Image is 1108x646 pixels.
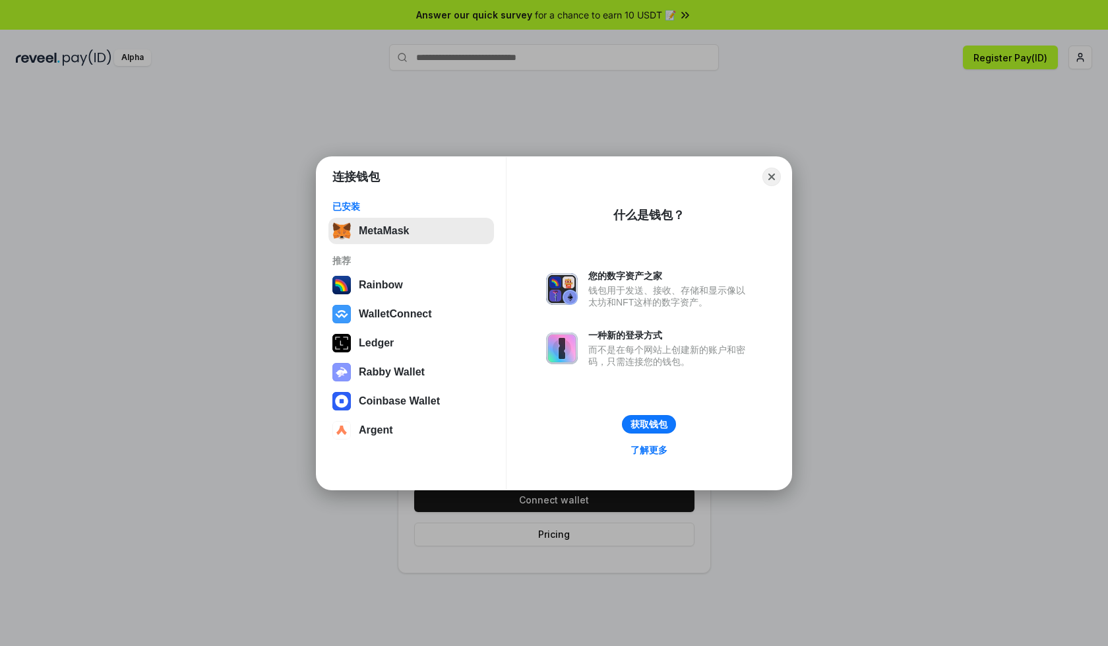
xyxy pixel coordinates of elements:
[328,359,494,385] button: Rabby Wallet
[588,329,752,341] div: 一种新的登录方式
[623,441,675,459] a: 了解更多
[332,255,490,267] div: 推荐
[328,301,494,327] button: WalletConnect
[546,273,578,305] img: svg+xml,%3Csvg%20xmlns%3D%22http%3A%2F%2Fwww.w3.org%2F2000%2Fsvg%22%20fill%3D%22none%22%20viewBox...
[631,418,667,430] div: 获取钱包
[613,207,685,223] div: 什么是钱包？
[622,415,676,434] button: 获取钱包
[332,363,351,381] img: svg+xml,%3Csvg%20xmlns%3D%22http%3A%2F%2Fwww.w3.org%2F2000%2Fsvg%22%20fill%3D%22none%22%20viewBox...
[359,225,409,237] div: MetaMask
[332,421,351,439] img: svg+xml,%3Csvg%20width%3D%2228%22%20height%3D%2228%22%20viewBox%3D%220%200%2028%2028%22%20fill%3D...
[588,284,752,308] div: 钱包用于发送、接收、存储和显示像以太坊和NFT这样的数字资产。
[359,424,393,436] div: Argent
[332,201,490,212] div: 已安装
[359,337,394,349] div: Ledger
[328,388,494,414] button: Coinbase Wallet
[328,272,494,298] button: Rainbow
[588,270,752,282] div: 您的数字资产之家
[359,395,440,407] div: Coinbase Wallet
[631,444,667,456] div: 了解更多
[359,279,403,291] div: Rainbow
[328,330,494,356] button: Ledger
[332,305,351,323] img: svg+xml,%3Csvg%20width%3D%2228%22%20height%3D%2228%22%20viewBox%3D%220%200%2028%2028%22%20fill%3D...
[359,366,425,378] div: Rabby Wallet
[332,392,351,410] img: svg+xml,%3Csvg%20width%3D%2228%22%20height%3D%2228%22%20viewBox%3D%220%200%2028%2028%22%20fill%3D...
[332,222,351,240] img: svg+xml,%3Csvg%20fill%3D%22none%22%20height%3D%2233%22%20viewBox%3D%220%200%2035%2033%22%20width%...
[359,308,432,320] div: WalletConnect
[328,417,494,443] button: Argent
[332,169,380,185] h1: 连接钱包
[588,344,752,368] div: 而不是在每个网站上创建新的账户和密码，只需连接您的钱包。
[762,168,781,186] button: Close
[332,276,351,294] img: svg+xml,%3Csvg%20width%3D%22120%22%20height%3D%22120%22%20viewBox%3D%220%200%20120%20120%22%20fil...
[546,333,578,364] img: svg+xml,%3Csvg%20xmlns%3D%22http%3A%2F%2Fwww.w3.org%2F2000%2Fsvg%22%20fill%3D%22none%22%20viewBox...
[332,334,351,352] img: svg+xml,%3Csvg%20xmlns%3D%22http%3A%2F%2Fwww.w3.org%2F2000%2Fsvg%22%20width%3D%2228%22%20height%3...
[328,218,494,244] button: MetaMask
